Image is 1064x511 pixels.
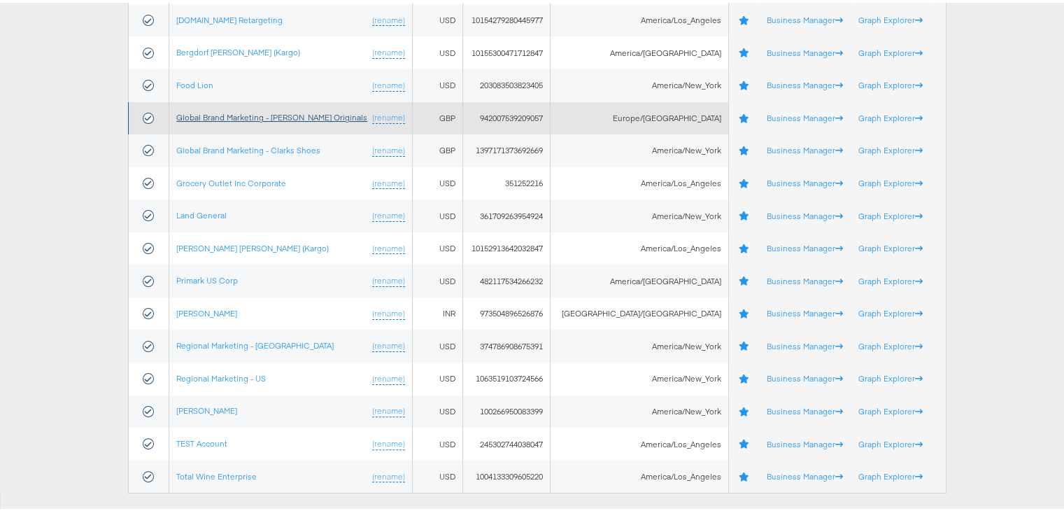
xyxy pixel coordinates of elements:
td: 10155300471712847 [462,34,551,66]
td: America/Los_Angeles [551,425,728,458]
a: Business Manager [766,403,842,414]
a: Business Manager [766,338,842,349]
td: 1004133309605220 [462,458,551,491]
td: 351252216 [462,164,551,197]
a: [DOMAIN_NAME] Retargeting [176,12,283,22]
a: (rename) [372,175,405,187]
a: (rename) [372,402,405,414]
a: Graph Explorer [858,142,923,153]
a: Graph Explorer [858,208,923,218]
td: USD [413,230,462,262]
td: USD [413,458,462,491]
a: Graph Explorer [858,338,923,349]
a: Business Manager [766,208,842,218]
a: Business Manager [766,175,842,185]
a: Regional Marketing - [GEOGRAPHIC_DATA] [176,337,334,348]
a: (rename) [372,109,405,121]
a: Global Brand Marketing - [PERSON_NAME] Originals [176,109,367,120]
a: Graph Explorer [858,370,923,381]
td: USD [413,425,462,458]
a: [PERSON_NAME] [PERSON_NAME] (Kargo) [176,240,329,251]
td: 942007539209057 [462,99,551,132]
td: USD [413,66,462,99]
td: America/New_York [551,132,728,164]
a: Business Manager [766,436,842,447]
a: Graph Explorer [858,305,923,316]
td: America/New_York [551,66,728,99]
td: USD [413,164,462,197]
td: USD [413,197,462,230]
td: 482117534266232 [462,262,551,295]
a: [PERSON_NAME] [176,402,237,413]
td: Europe/[GEOGRAPHIC_DATA] [551,99,728,132]
a: (rename) [372,142,405,154]
a: [PERSON_NAME] [176,305,237,316]
a: (rename) [372,207,405,219]
a: Graph Explorer [858,273,923,283]
td: 374786908675391 [462,327,551,360]
td: 1397171373692669 [462,132,551,164]
a: Business Manager [766,240,842,251]
td: USD [413,34,462,66]
a: Business Manager [766,110,842,120]
td: America/[GEOGRAPHIC_DATA] [551,34,728,66]
a: Total Wine Enterprise [176,468,257,479]
a: (rename) [372,468,405,480]
a: Graph Explorer [858,45,923,55]
td: INR [413,295,462,328]
a: Regional Marketing - US [176,370,266,381]
td: America/[GEOGRAPHIC_DATA] [551,262,728,295]
td: 245302744038047 [462,425,551,458]
td: America/Los_Angeles [551,230,728,262]
a: Business Manager [766,273,842,283]
a: TEST Account [176,435,227,446]
a: Business Manager [766,468,842,479]
a: Graph Explorer [858,12,923,22]
td: America/Los_Angeles [551,458,728,491]
td: USD [413,327,462,360]
a: Graph Explorer [858,436,923,447]
td: America/Los_Angeles [551,1,728,34]
td: 361709263954924 [462,197,551,230]
td: America/Los_Angeles [551,164,728,197]
a: Business Manager [766,305,842,316]
a: (rename) [372,77,405,89]
a: Primark US Corp [176,272,238,283]
td: USD [413,1,462,34]
td: 203083503823405 [462,66,551,99]
a: Graph Explorer [858,77,923,87]
td: America/New_York [551,393,728,426]
td: America/New_York [551,327,728,360]
td: America/New_York [551,360,728,393]
a: (rename) [372,12,405,24]
a: (rename) [372,44,405,56]
a: (rename) [372,240,405,252]
a: Business Manager [766,370,842,381]
td: 1063519103724566 [462,360,551,393]
td: 10154279280445977 [462,1,551,34]
td: 100266950083399 [462,393,551,426]
a: Grocery Outlet Inc Corporate [176,175,286,185]
td: 10152913642032847 [462,230,551,262]
td: GBP [413,132,462,164]
td: [GEOGRAPHIC_DATA]/[GEOGRAPHIC_DATA] [551,295,728,328]
a: Graph Explorer [858,110,923,120]
a: Business Manager [766,12,842,22]
a: (rename) [372,337,405,349]
a: (rename) [372,272,405,284]
a: Bergdorf [PERSON_NAME] (Kargo) [176,44,300,55]
td: GBP [413,99,462,132]
a: Graph Explorer [858,403,923,414]
a: Food Lion [176,77,213,87]
td: 973504896526876 [462,295,551,328]
td: USD [413,262,462,295]
a: Graph Explorer [858,175,923,185]
a: (rename) [372,370,405,382]
a: Graph Explorer [858,468,923,479]
a: Land General [176,207,227,218]
a: (rename) [372,435,405,447]
td: America/New_York [551,197,728,230]
td: USD [413,360,462,393]
a: (rename) [372,305,405,317]
a: Business Manager [766,45,842,55]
